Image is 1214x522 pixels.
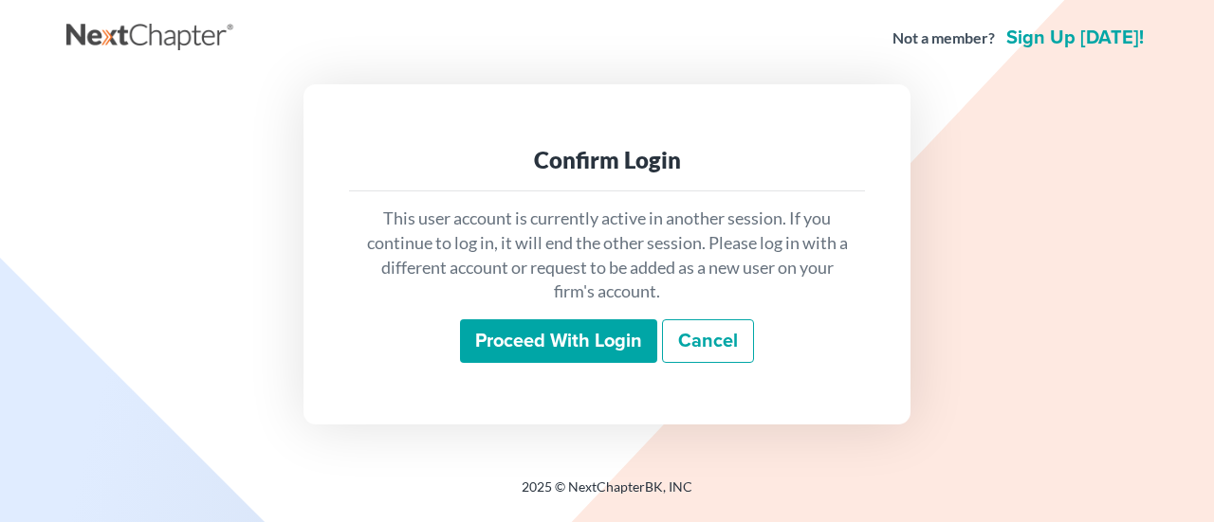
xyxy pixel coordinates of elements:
[460,319,657,363] input: Proceed with login
[1002,28,1148,47] a: Sign up [DATE]!
[892,27,995,49] strong: Not a member?
[662,319,754,363] a: Cancel
[364,145,850,175] div: Confirm Login
[364,207,850,304] p: This user account is currently active in another session. If you continue to log in, it will end ...
[66,477,1148,512] div: 2025 © NextChapterBK, INC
